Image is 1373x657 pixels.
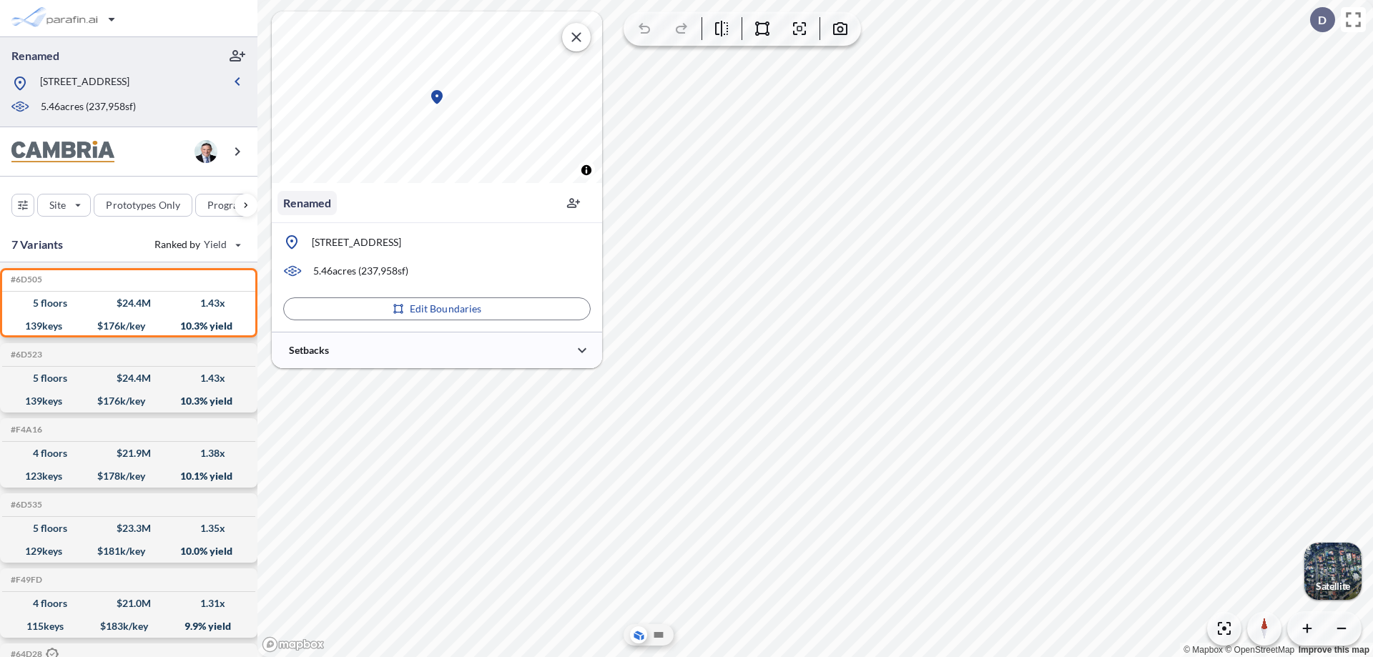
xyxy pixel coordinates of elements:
[272,11,602,183] canvas: Map
[582,162,591,178] span: Toggle attribution
[37,194,91,217] button: Site
[40,74,129,92] p: [STREET_ADDRESS]
[94,194,192,217] button: Prototypes Only
[1225,645,1294,655] a: OpenStreetMap
[207,198,247,212] p: Program
[8,575,42,585] h5: Click to copy the code
[11,141,114,163] img: BrandImage
[289,343,329,357] p: Setbacks
[312,235,401,250] p: [STREET_ADDRESS]
[106,198,180,212] p: Prototypes Only
[650,626,667,643] button: Site Plan
[630,626,647,643] button: Aerial View
[8,275,42,285] h5: Click to copy the code
[204,237,227,252] span: Yield
[283,297,591,320] button: Edit Boundaries
[195,140,217,163] img: user logo
[41,99,136,115] p: 5.46 acres ( 237,958 sf)
[1183,645,1223,655] a: Mapbox
[1299,645,1369,655] a: Improve this map
[1304,543,1362,600] button: Switcher ImageSatellite
[578,162,595,179] button: Toggle attribution
[143,233,250,256] button: Ranked by Yield
[313,264,408,278] p: 5.46 acres ( 237,958 sf)
[410,302,482,316] p: Edit Boundaries
[1318,14,1327,26] p: D
[8,350,42,360] h5: Click to copy the code
[1316,581,1350,592] p: Satellite
[11,236,64,253] p: 7 Variants
[262,636,325,653] a: Mapbox homepage
[283,194,331,212] p: Renamed
[195,194,272,217] button: Program
[1304,543,1362,600] img: Switcher Image
[49,198,66,212] p: Site
[8,500,42,510] h5: Click to copy the code
[428,89,446,106] div: Map marker
[11,48,59,64] p: Renamed
[8,425,42,435] h5: Click to copy the code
